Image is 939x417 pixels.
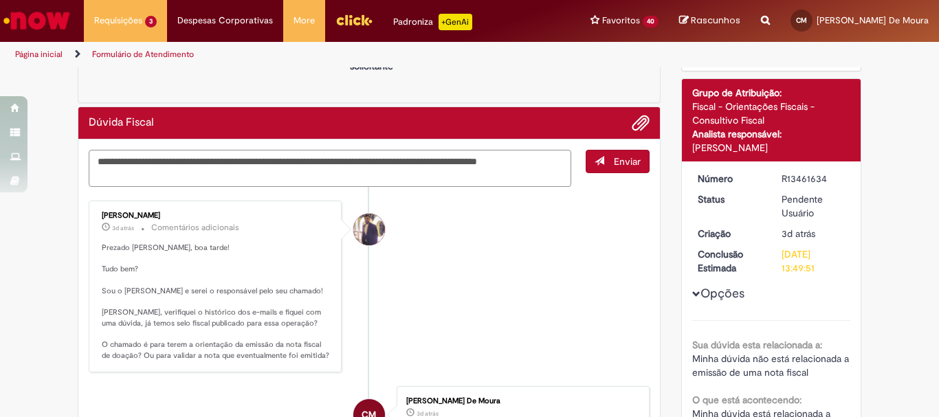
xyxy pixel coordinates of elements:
[94,14,142,27] span: Requisições
[692,127,851,141] div: Analista responsável:
[692,352,852,379] span: Minha dúvida não está relacionada a emissão de uma nota fiscal
[112,224,134,232] span: 3d atrás
[145,16,157,27] span: 3
[692,141,851,155] div: [PERSON_NAME]
[439,14,472,30] p: +GenAi
[643,16,659,27] span: 40
[782,227,815,240] span: 3d atrás
[89,117,154,129] h2: Dúvida Fiscal Histórico de tíquete
[335,10,373,30] img: click_logo_yellow_360x200.png
[112,224,134,232] time: 29/08/2025 13:22:24
[393,14,472,30] div: Padroniza
[782,172,846,185] div: R13461634
[692,86,851,100] div: Grupo de Atribuição:
[782,247,846,275] div: [DATE] 13:49:51
[602,14,640,27] span: Favoritos
[687,247,772,275] dt: Conclusão Estimada
[687,227,772,240] dt: Criação
[177,14,273,27] span: Despesas Corporativas
[691,14,740,27] span: Rascunhos
[102,243,331,361] p: Prezado [PERSON_NAME], boa tarde! Tudo bem? Sou o [PERSON_NAME] e serei o responsável pelo seu ch...
[151,222,239,234] small: Comentários adicionais
[687,192,772,206] dt: Status
[15,49,63,60] a: Página inicial
[817,14,929,26] span: [PERSON_NAME] De Moura
[796,16,807,25] span: CM
[692,394,802,406] b: O que está acontecendo:
[679,14,740,27] a: Rascunhos
[632,114,650,132] button: Adicionar anexos
[294,14,315,27] span: More
[353,214,385,245] div: Gabriel Rodrigues Barao
[102,212,331,220] div: [PERSON_NAME]
[89,150,571,187] textarea: Digite sua mensagem aqui...
[692,339,822,351] b: Sua dúvida esta relacionada a:
[586,150,650,173] button: Enviar
[406,397,635,405] div: [PERSON_NAME] De Moura
[692,100,851,127] div: Fiscal - Orientações Fiscais - Consultivo Fiscal
[614,155,641,168] span: Enviar
[10,42,616,67] ul: Trilhas de página
[92,49,194,60] a: Formulário de Atendimento
[782,192,846,220] div: Pendente Usuário
[687,172,772,185] dt: Número
[782,227,815,240] time: 29/08/2025 10:49:47
[782,227,846,240] div: 29/08/2025 10:49:47
[1,7,72,34] img: ServiceNow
